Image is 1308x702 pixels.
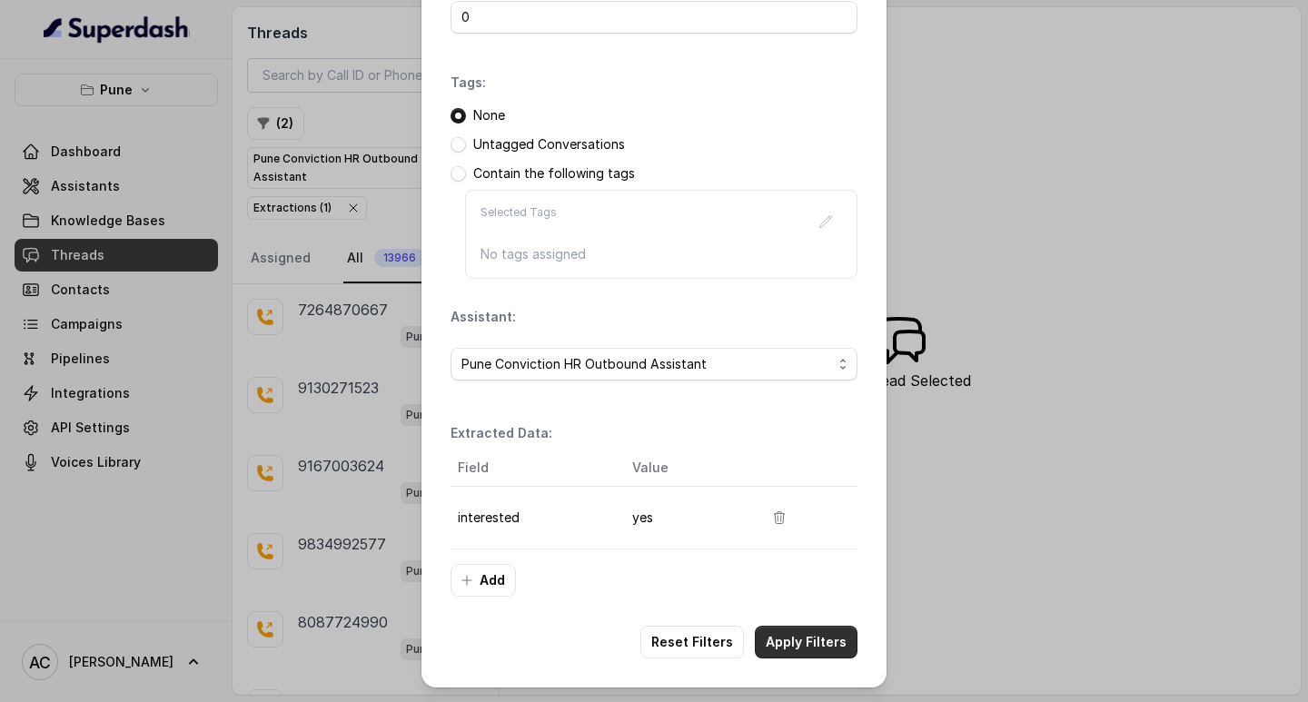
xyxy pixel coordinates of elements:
[451,348,857,381] button: Pune Conviction HR Outbound Assistant
[640,626,744,658] button: Reset Filters
[451,424,552,442] p: Extracted Data:
[481,205,557,238] p: Selected Tags
[618,450,748,487] th: Value
[755,626,857,658] button: Apply Filters
[473,135,625,153] p: Untagged Conversations
[473,106,505,124] p: None
[451,74,486,92] p: Tags:
[451,450,618,487] th: Field
[451,487,618,549] td: interested
[451,308,516,326] p: Assistant:
[451,564,516,597] button: Add
[618,487,748,549] td: yes
[473,164,635,183] p: Contain the following tags
[481,245,842,263] p: No tags assigned
[461,353,832,375] span: Pune Conviction HR Outbound Assistant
